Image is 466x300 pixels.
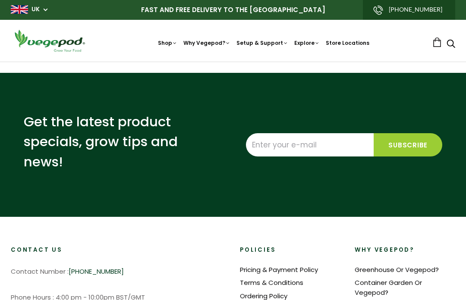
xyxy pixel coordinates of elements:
[31,5,40,14] a: UK
[326,39,369,47] a: Store Locations
[240,246,341,254] h2: Policies
[183,39,230,47] a: Why Vegepod?
[355,278,422,297] a: Container Garden Or Vegepod?
[11,246,226,254] h2: Contact Us
[240,278,303,287] a: Terms & Conditions
[69,267,124,276] a: [PHONE_NUMBER]
[355,246,456,254] h2: Why Vegepod?
[447,40,455,49] a: Search
[246,133,374,156] input: Enter your e-mail
[294,39,320,47] a: Explore
[236,39,288,47] a: Setup & Support
[24,112,220,172] p: Get the latest product specials, grow tips and news!
[374,133,442,156] input: Subscribe
[355,265,439,274] a: Greenhouse Or Vegepod?
[11,5,28,14] img: gb_large.png
[158,39,177,47] a: Shop
[240,265,318,274] a: Pricing & Payment Policy
[11,28,88,53] img: Vegepod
